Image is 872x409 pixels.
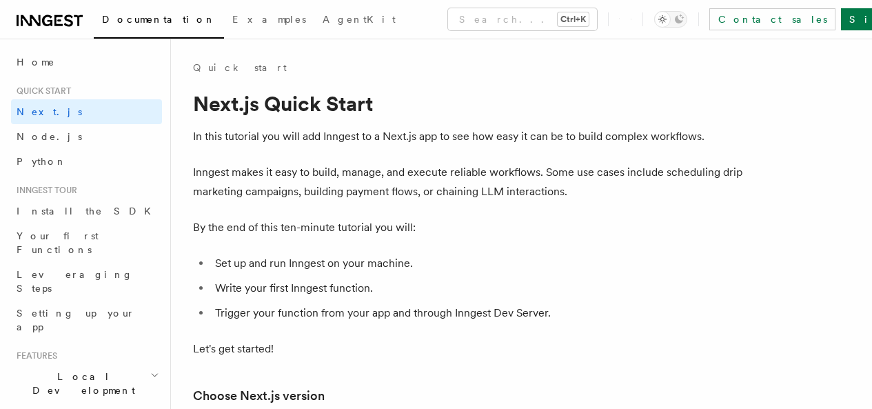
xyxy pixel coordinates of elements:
span: Setting up your app [17,308,135,332]
a: Your first Functions [11,223,162,262]
a: Contact sales [709,8,835,30]
span: Features [11,350,57,361]
a: Next.js [11,99,162,124]
p: By the end of this ten-minute tutorial you will: [193,218,744,237]
a: Quick start [193,61,287,74]
span: Leveraging Steps [17,269,133,294]
span: Python [17,156,67,167]
span: Home [17,55,55,69]
span: Inngest tour [11,185,77,196]
a: Node.js [11,124,162,149]
button: Local Development [11,364,162,403]
a: Leveraging Steps [11,262,162,301]
li: Write your first Inngest function. [211,279,744,298]
p: Inngest makes it easy to build, manage, and execute reliable workflows. Some use cases include sc... [193,163,744,201]
a: Examples [224,4,314,37]
button: Toggle dark mode [654,11,687,28]
span: Next.js [17,106,82,117]
span: Local Development [11,370,150,397]
a: Documentation [94,4,224,39]
span: Examples [232,14,306,25]
a: Home [11,50,162,74]
span: AgentKit [323,14,396,25]
li: Trigger your function from your app and through Inngest Dev Server. [211,303,744,323]
span: Quick start [11,86,71,97]
p: In this tutorial you will add Inngest to a Next.js app to see how easy it can be to build complex... [193,127,744,146]
a: Choose Next.js version [193,386,325,406]
p: Let's get started! [193,339,744,359]
h1: Next.js Quick Start [193,91,744,116]
a: AgentKit [314,4,404,37]
a: Install the SDK [11,199,162,223]
span: Install the SDK [17,206,159,217]
span: Your first Functions [17,230,99,255]
a: Python [11,149,162,174]
kbd: Ctrl+K [558,12,589,26]
li: Set up and run Inngest on your machine. [211,254,744,273]
button: Search...Ctrl+K [448,8,597,30]
span: Documentation [102,14,216,25]
a: Setting up your app [11,301,162,339]
span: Node.js [17,131,82,142]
